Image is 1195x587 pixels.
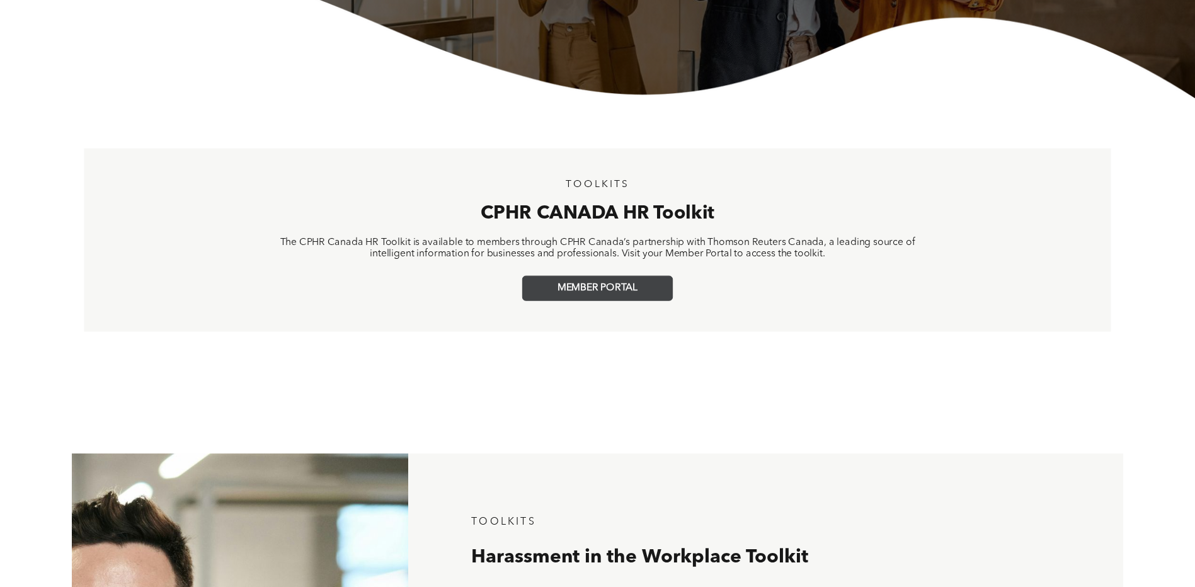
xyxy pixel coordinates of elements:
[481,204,714,222] span: CPHR CANADA HR Toolkit
[566,180,629,190] span: TOOLKITS
[522,276,673,301] a: MEMBER PORTAL
[471,548,808,567] span: Harassment in the Workplace Toolkit
[280,237,915,259] span: The CPHR Canada HR Toolkit is available to members through CPHR Canada’s partnership with Thomson...
[557,282,638,294] span: MEMBER PORTAL
[471,517,536,527] span: TOOLKITS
